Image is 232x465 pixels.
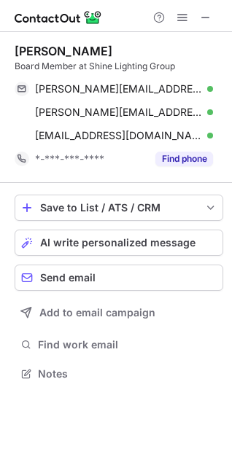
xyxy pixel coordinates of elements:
button: Reveal Button [155,152,213,166]
button: AI write personalized message [15,230,223,256]
span: AI write personalized message [40,237,196,249]
div: Board Member at Shine Lighting Group [15,60,223,73]
span: Add to email campaign [39,307,155,319]
span: [EMAIL_ADDRESS][DOMAIN_NAME] [35,129,202,142]
span: Send email [40,272,96,284]
button: Add to email campaign [15,300,223,326]
img: ContactOut v5.3.10 [15,9,102,26]
span: [PERSON_NAME][EMAIL_ADDRESS][DOMAIN_NAME] [35,82,202,95]
button: Send email [15,265,223,291]
span: Find work email [38,338,217,351]
div: [PERSON_NAME] [15,44,112,58]
button: Notes [15,364,223,384]
span: [PERSON_NAME][EMAIL_ADDRESS][PERSON_NAME][DOMAIN_NAME] [35,106,202,119]
button: Find work email [15,335,223,355]
div: Save to List / ATS / CRM [40,202,198,214]
span: Notes [38,367,217,380]
button: save-profile-one-click [15,195,223,221]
